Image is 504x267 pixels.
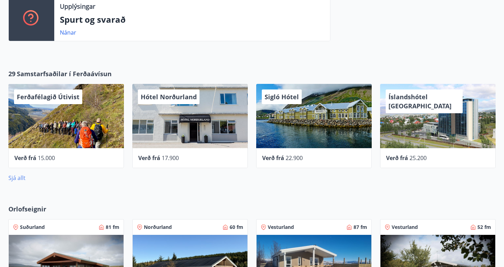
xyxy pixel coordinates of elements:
[8,204,46,214] span: Orlofseignir
[17,69,112,78] span: Samstarfsaðilar í Ferðaávísun
[144,224,172,231] span: Norðurland
[8,69,15,78] span: 29
[388,93,451,110] span: Íslandshótel [GEOGRAPHIC_DATA]
[392,224,418,231] span: Vesturland
[353,224,367,231] span: 87 fm
[162,154,179,162] span: 17.900
[17,93,79,101] span: Ferðafélagið Útivist
[141,93,197,101] span: Hótel Norðurland
[268,224,294,231] span: Vesturland
[14,154,36,162] span: Verð frá
[230,224,243,231] span: 60 fm
[265,93,299,101] span: Sigló Hótel
[477,224,491,231] span: 52 fm
[60,29,76,36] a: Nánar
[8,174,26,182] a: Sjá allt
[262,154,284,162] span: Verð frá
[409,154,427,162] span: 25.200
[138,154,160,162] span: Verð frá
[286,154,303,162] span: 22.900
[38,154,55,162] span: 15.000
[386,154,408,162] span: Verð frá
[106,224,119,231] span: 81 fm
[60,14,324,26] p: Spurt og svarað
[20,224,45,231] span: Suðurland
[60,2,95,11] p: Upplýsingar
